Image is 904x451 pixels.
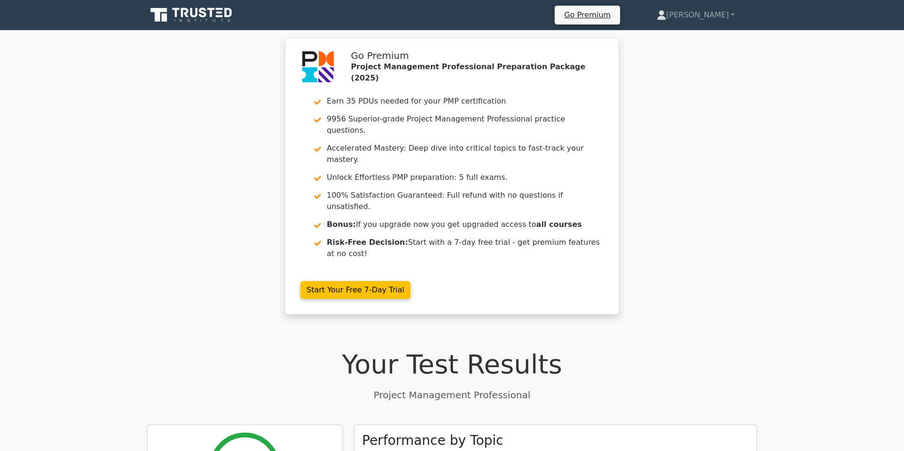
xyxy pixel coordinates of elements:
h1: Your Test Results [147,348,757,380]
a: Start Your Free 7-Day Trial [300,281,411,299]
p: Project Management Professional [147,388,757,402]
a: [PERSON_NAME] [634,6,757,24]
h3: Performance by Topic [362,433,503,449]
a: Go Premium [558,8,616,21]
